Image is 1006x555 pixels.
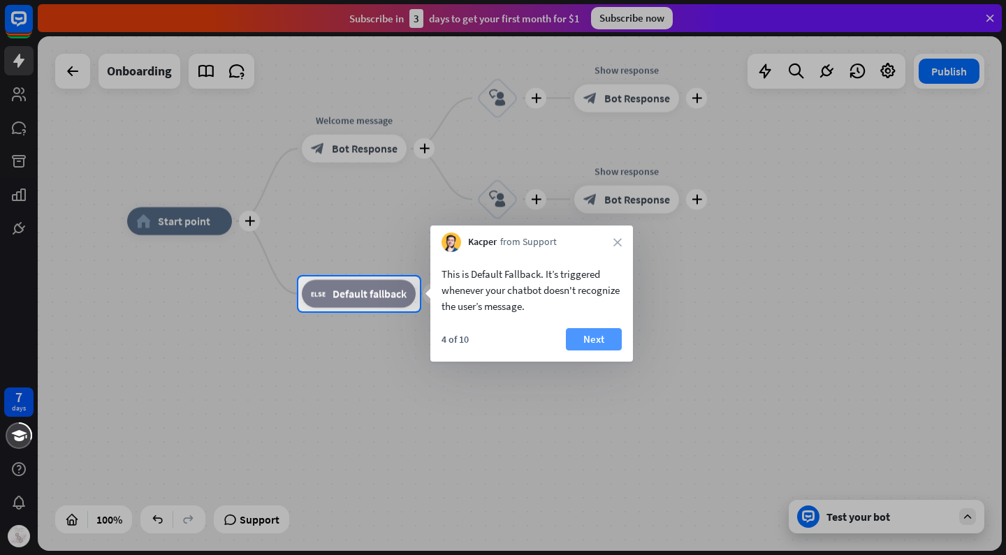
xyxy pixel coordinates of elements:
[566,328,622,350] button: Next
[333,287,407,301] span: Default fallback
[11,6,53,47] button: Open LiveChat chat widget
[613,238,622,246] i: close
[468,235,497,249] span: Kacper
[442,266,622,314] div: This is Default Fallback. It’s triggered whenever your chatbot doesn't recognize the user’s message.
[442,333,469,346] div: 4 of 10
[500,235,557,249] span: from Support
[311,287,326,301] i: block_fallback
